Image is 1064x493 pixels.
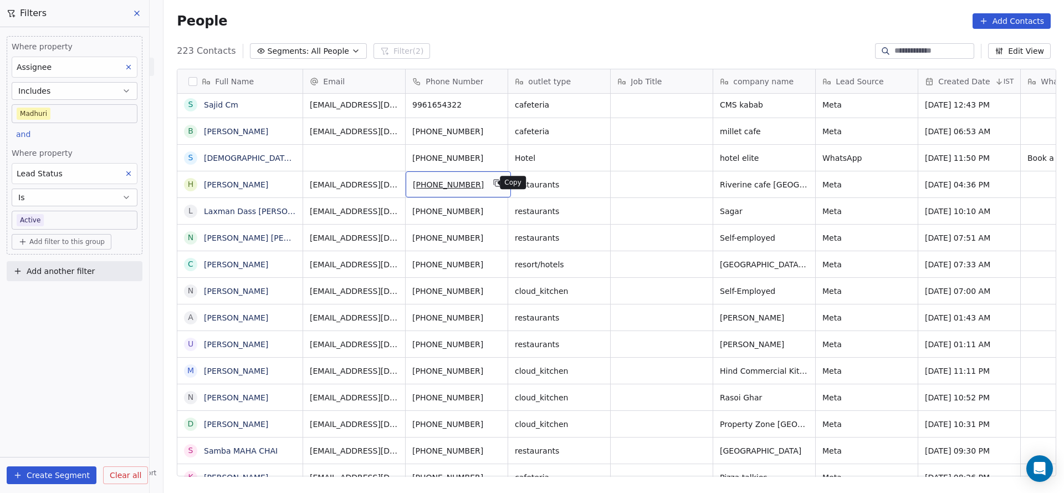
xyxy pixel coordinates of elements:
[204,127,268,136] a: [PERSON_NAME]
[311,45,349,57] span: All People
[412,286,501,297] span: [PHONE_NUMBER]
[720,232,809,243] span: Self-employed
[188,179,194,190] div: H
[515,179,603,190] span: restaurants
[204,207,323,216] a: Laxman Dass [PERSON_NAME]
[515,365,603,377] span: cloud_kitchen
[925,153,1014,164] span: [DATE] 11:50 PM
[720,339,809,350] span: [PERSON_NAME]
[310,339,398,350] span: [EMAIL_ADDRESS][DOMAIN_NAME]
[204,446,278,455] a: Samba MAHA CHAI
[374,43,431,59] button: Filter(2)
[1026,455,1053,482] div: Open Intercom Messenger
[177,44,236,58] span: 223 Contacts
[925,392,1014,403] span: [DATE] 10:52 PM
[412,259,501,270] span: [PHONE_NUMBER]
[188,232,193,243] div: N
[204,367,268,375] a: [PERSON_NAME]
[177,94,303,477] div: grid
[188,205,193,217] div: L
[310,365,398,377] span: [EMAIL_ADDRESS][DOMAIN_NAME]
[733,76,794,87] span: company name
[188,418,194,430] div: D
[188,471,193,483] div: K
[412,206,501,217] span: [PHONE_NUMBER]
[631,76,662,87] span: Job Title
[720,445,809,456] span: [GEOGRAPHIC_DATA]
[310,232,398,243] span: [EMAIL_ADDRESS][DOMAIN_NAME]
[310,419,398,430] span: [EMAIL_ADDRESS][DOMAIN_NAME]
[925,126,1014,137] span: [DATE] 06:53 AM
[412,339,501,350] span: [PHONE_NUMBER]
[515,339,603,350] span: restaurants
[204,313,268,322] a: [PERSON_NAME]
[822,365,911,377] span: Meta
[515,445,603,456] span: restaurants
[925,445,1014,456] span: [DATE] 09:30 PM
[822,126,911,137] span: Meta
[412,99,501,110] span: 9961654322
[310,286,398,297] span: [EMAIL_ADDRESS][DOMAIN_NAME]
[515,126,603,137] span: cafeteria
[204,340,268,349] a: [PERSON_NAME]
[412,312,501,323] span: [PHONE_NUMBER]
[816,69,918,93] div: Lead Source
[412,392,501,403] span: [PHONE_NUMBER]
[204,233,335,242] a: [PERSON_NAME] [PERSON_NAME]
[822,232,911,243] span: Meta
[412,232,501,243] span: [PHONE_NUMBER]
[720,206,809,217] span: Sagar
[515,472,603,483] span: cafeteria
[268,45,309,57] span: Segments:
[713,69,815,93] div: company name
[720,472,809,483] span: Pizza talkies
[188,392,193,403] div: N
[413,179,484,190] span: [PHONE_NUMBER]
[515,312,603,323] span: restaurants
[412,445,501,456] span: [PHONE_NUMBER]
[204,420,268,429] a: [PERSON_NAME]
[822,419,911,430] span: Meta
[925,419,1014,430] span: [DATE] 10:31 PM
[528,76,571,87] span: outlet type
[973,13,1051,29] button: Add Contacts
[204,393,268,402] a: [PERSON_NAME]
[822,179,911,190] span: Meta
[188,258,193,270] div: C
[925,179,1014,190] span: [DATE] 04:36 PM
[504,178,521,187] p: Copy
[822,445,911,456] span: Meta
[720,126,809,137] span: millet cafe
[720,286,809,297] span: Self-Employed
[822,312,911,323] span: Meta
[188,312,194,323] div: A
[187,365,194,377] div: M
[310,179,398,190] span: [EMAIL_ADDRESS][DOMAIN_NAME]
[310,472,398,483] span: [EMAIL_ADDRESS][DOMAIN_NAME]
[515,153,603,164] span: Hotel
[310,126,398,137] span: [EMAIL_ADDRESS][DOMAIN_NAME]
[188,152,193,164] div: S
[177,69,303,93] div: Full Name
[822,99,911,110] span: Meta
[822,392,911,403] span: Meta
[323,76,345,87] span: Email
[515,206,603,217] span: restaurants
[925,365,1014,377] span: [DATE] 11:11 PM
[515,259,603,270] span: resort/hotels
[918,69,1020,93] div: Created DateIST
[822,339,911,350] span: Meta
[406,69,508,93] div: Phone Number
[204,473,268,482] a: [PERSON_NAME]
[188,285,193,297] div: N
[412,365,501,377] span: [PHONE_NUMBER]
[822,206,911,217] span: Meta
[412,153,501,164] span: [PHONE_NUMBER]
[925,259,1014,270] span: [DATE] 07:33 AM
[508,69,610,93] div: outlet type
[188,125,194,137] div: B
[720,179,809,190] span: Riverine cafe [GEOGRAPHIC_DATA]
[310,206,398,217] span: [EMAIL_ADDRESS][DOMAIN_NAME]
[310,392,398,403] span: [EMAIL_ADDRESS][DOMAIN_NAME]
[515,286,603,297] span: cloud_kitchen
